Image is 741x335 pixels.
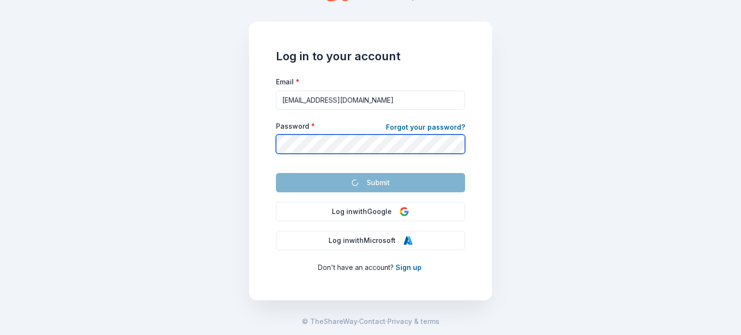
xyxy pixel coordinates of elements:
[276,121,315,131] label: Password
[396,263,422,271] a: Sign up
[302,316,439,327] span: · ·
[403,236,413,245] img: Microsoft Logo
[276,49,465,64] h1: Log in to your account
[386,121,465,135] a: Forgot your password?
[318,263,394,271] span: Don ' t have an account?
[276,202,465,221] button: Log inwithGoogle
[359,316,385,327] a: Contact
[302,317,357,325] span: © TheShareWay
[276,231,465,250] button: Log inwithMicrosoft
[399,207,409,216] img: Google Logo
[387,316,439,327] a: Privacy & terms
[276,77,300,87] label: Email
